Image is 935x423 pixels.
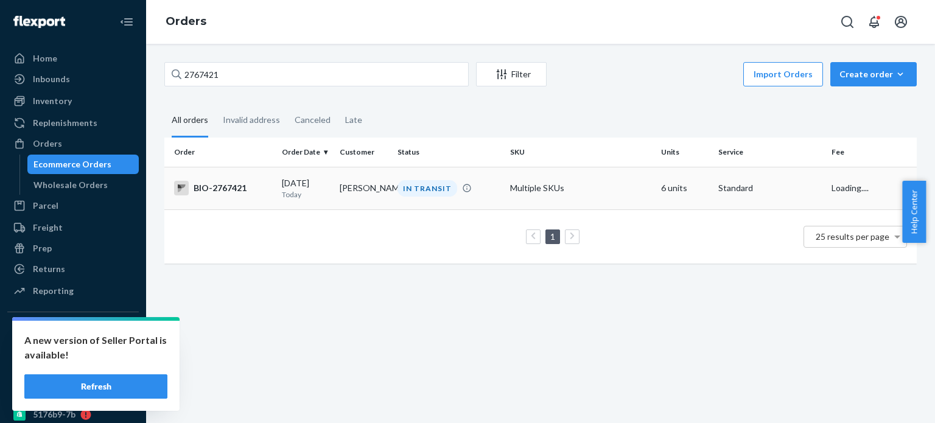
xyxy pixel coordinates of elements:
[335,167,393,209] td: [PERSON_NAME]
[7,281,139,301] a: Reporting
[282,177,330,200] div: [DATE]
[839,68,908,80] div: Create order
[27,175,139,195] a: Wholesale Orders
[548,231,558,242] a: Page 1 is your current page
[24,374,167,399] button: Refresh
[7,322,139,341] button: Integrations
[345,104,362,136] div: Late
[27,155,139,174] a: Ecommerce Orders
[33,222,63,234] div: Freight
[505,138,656,167] th: SKU
[7,134,139,153] a: Orders
[902,181,926,243] button: Help Center
[7,259,139,279] a: Returns
[835,10,860,34] button: Open Search Box
[33,73,70,85] div: Inbounds
[718,182,821,194] p: Standard
[743,62,823,86] button: Import Orders
[7,49,139,68] a: Home
[476,62,547,86] button: Filter
[166,15,206,28] a: Orders
[7,113,139,133] a: Replenishments
[277,138,335,167] th: Order Date
[7,91,139,111] a: Inventory
[33,263,65,275] div: Returns
[13,16,65,28] img: Flexport logo
[33,52,57,65] div: Home
[33,408,75,421] div: 5176b9-7b
[295,104,331,136] div: Canceled
[33,200,58,212] div: Parcel
[114,10,139,34] button: Close Navigation
[33,138,62,150] div: Orders
[7,384,139,404] a: gnzsuz-v5
[7,343,139,362] a: f12898-4
[889,10,913,34] button: Open account menu
[164,138,277,167] th: Order
[827,138,917,167] th: Fee
[656,138,714,167] th: Units
[33,179,108,191] div: Wholesale Orders
[174,181,272,195] div: BIO-2767421
[827,167,917,209] td: Loading....
[7,363,139,383] a: 6e639d-fc
[7,69,139,89] a: Inbounds
[223,104,280,136] div: Invalid address
[505,167,656,209] td: Multiple SKUs
[7,196,139,215] a: Parcel
[713,138,826,167] th: Service
[156,4,216,40] ol: breadcrumbs
[397,180,457,197] div: IN TRANSIT
[33,95,72,107] div: Inventory
[862,10,886,34] button: Open notifications
[33,285,74,297] div: Reporting
[656,167,714,209] td: 6 units
[816,231,889,242] span: 25 results per page
[477,68,546,80] div: Filter
[33,158,111,170] div: Ecommerce Orders
[393,138,505,167] th: Status
[33,117,97,129] div: Replenishments
[172,104,208,138] div: All orders
[340,147,388,157] div: Customer
[830,62,917,86] button: Create order
[24,333,167,362] p: A new version of Seller Portal is available!
[7,239,139,258] a: Prep
[282,189,330,200] p: Today
[33,242,52,254] div: Prep
[7,218,139,237] a: Freight
[164,62,469,86] input: Search orders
